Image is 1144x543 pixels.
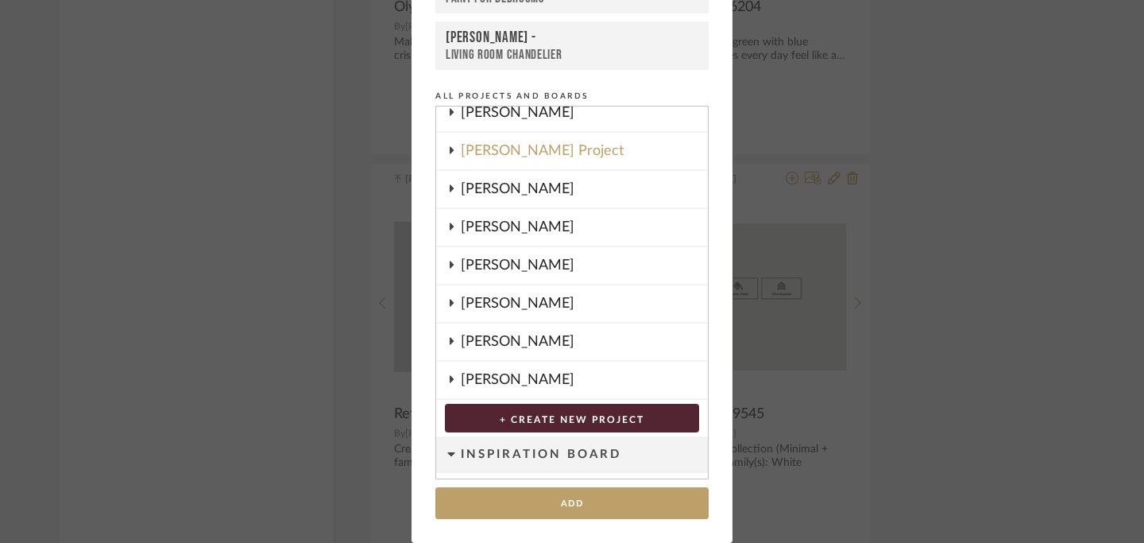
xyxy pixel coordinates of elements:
div: [PERSON_NAME] [461,171,708,208]
div: [PERSON_NAME] [461,95,708,131]
div: [PERSON_NAME] [461,362,708,398]
div: [PERSON_NAME] [461,247,708,284]
div: [PERSON_NAME] [461,209,708,246]
div: Inspiration Board [461,436,708,473]
div: [PERSON_NAME] Project [461,133,708,169]
div: [PERSON_NAME] [461,324,708,360]
div: Living Room Chandelier [446,47,698,63]
div: [PERSON_NAME] [461,285,708,322]
button: Add [435,487,709,520]
button: + CREATE NEW PROJECT [445,404,699,432]
div: [PERSON_NAME] - [446,29,698,47]
div: All Projects and Boards [435,89,709,103]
